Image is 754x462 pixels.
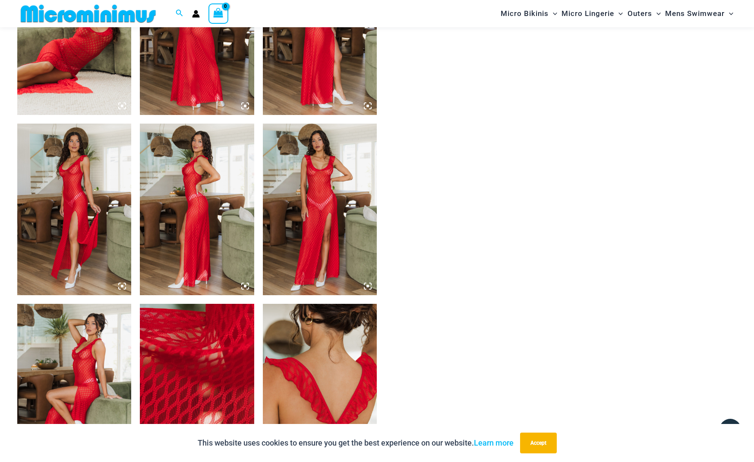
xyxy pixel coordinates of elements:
button: Accept [520,433,557,453]
img: Sometimes Red 587 Dress [140,124,254,295]
span: Mens Swimwear [665,3,725,25]
span: Micro Lingerie [562,3,614,25]
a: Micro LingerieMenu ToggleMenu Toggle [559,3,625,25]
a: Search icon link [176,8,183,19]
a: OutersMenu ToggleMenu Toggle [625,3,663,25]
a: Account icon link [192,10,200,18]
img: MM SHOP LOGO FLAT [17,4,159,23]
a: Mens SwimwearMenu ToggleMenu Toggle [663,3,735,25]
span: Micro Bikinis [501,3,549,25]
a: Micro BikinisMenu ToggleMenu Toggle [498,3,559,25]
span: Menu Toggle [652,3,661,25]
span: Menu Toggle [549,3,557,25]
span: Outers [628,3,652,25]
a: View Shopping Cart, empty [208,3,228,23]
p: This website uses cookies to ensure you get the best experience on our website. [198,437,514,449]
img: Sometimes Red 587 Dress [263,124,377,295]
span: Menu Toggle [725,3,733,25]
img: Sometimes Red 587 Dress [17,124,131,295]
span: Menu Toggle [614,3,623,25]
a: Learn more [474,438,514,447]
nav: Site Navigation [497,1,737,26]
